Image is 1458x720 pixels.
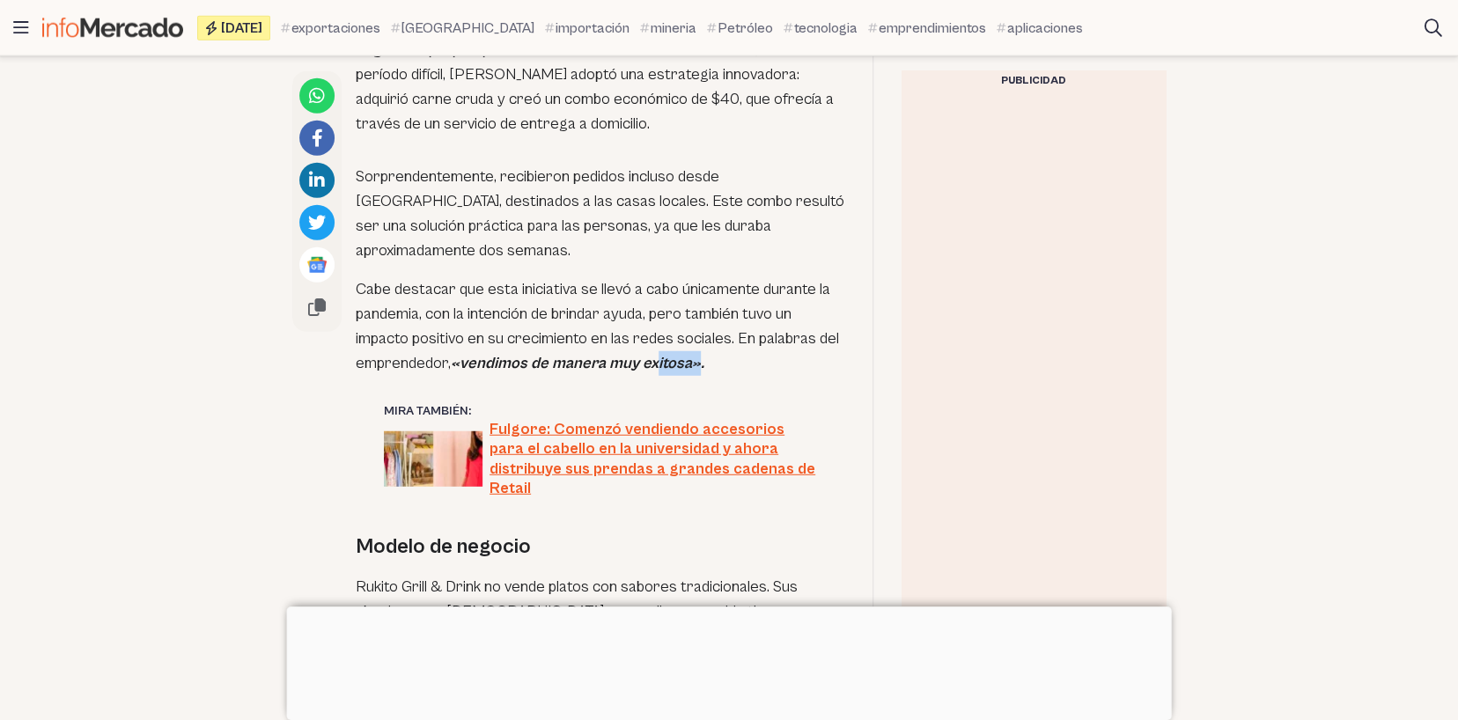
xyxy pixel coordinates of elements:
p: Según sus propias palabras en la entrevista con El Universo, durante ese período difícil, [PERSON... [356,38,844,136]
div: Publicidad [902,70,1166,92]
span: [GEOGRAPHIC_DATA] [401,18,534,39]
span: Fulgore: Comenzó vendiendo accesorios para el cabello en la universidad y ahora distribuye sus pr... [490,420,816,499]
p: Rukito Grill & Drink no vende platos con sabores tradicionales. Sus abuelos eran [DEMOGRAPHIC_DAT... [356,575,844,673]
a: tecnologia [784,18,858,39]
iframe: Advertisement [287,606,1172,716]
span: exportaciones [291,18,380,39]
a: Fulgore: Comenzó vendiendo accesorios para el cabello en la universidad y ahora distribuye sus pr... [384,420,816,499]
img: Infomercado Ecuador logo [42,18,183,38]
a: [GEOGRAPHIC_DATA] [391,18,534,39]
div: Mira también: [384,402,816,420]
img: Fulgore historia emprendimiento Serratosa Textil Bertha Serrano [384,431,482,487]
a: exportaciones [281,18,380,39]
a: emprendimientos [868,18,986,39]
span: Petróleo [718,18,773,39]
span: [DATE] [221,21,262,35]
span: aplicaciones [1007,18,1083,39]
a: aplicaciones [997,18,1083,39]
a: Petróleo [707,18,773,39]
p: Cabe destacar que esta iniciativa se llevó a cabo únicamente durante la pandemia, con la intenció... [356,277,844,376]
span: mineria [651,18,696,39]
p: Sorprendentemente, recibieron pedidos incluso desde [GEOGRAPHIC_DATA], destinados a las casas loc... [356,165,844,263]
strong: «vendimos de manera muy exitosa». [451,354,704,372]
a: importación [545,18,630,39]
img: Google News logo [306,253,328,275]
a: mineria [640,18,696,39]
span: importación [556,18,630,39]
h2: Modelo de negocio [356,533,844,561]
span: tecnologia [794,18,858,39]
span: emprendimientos [879,18,986,39]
